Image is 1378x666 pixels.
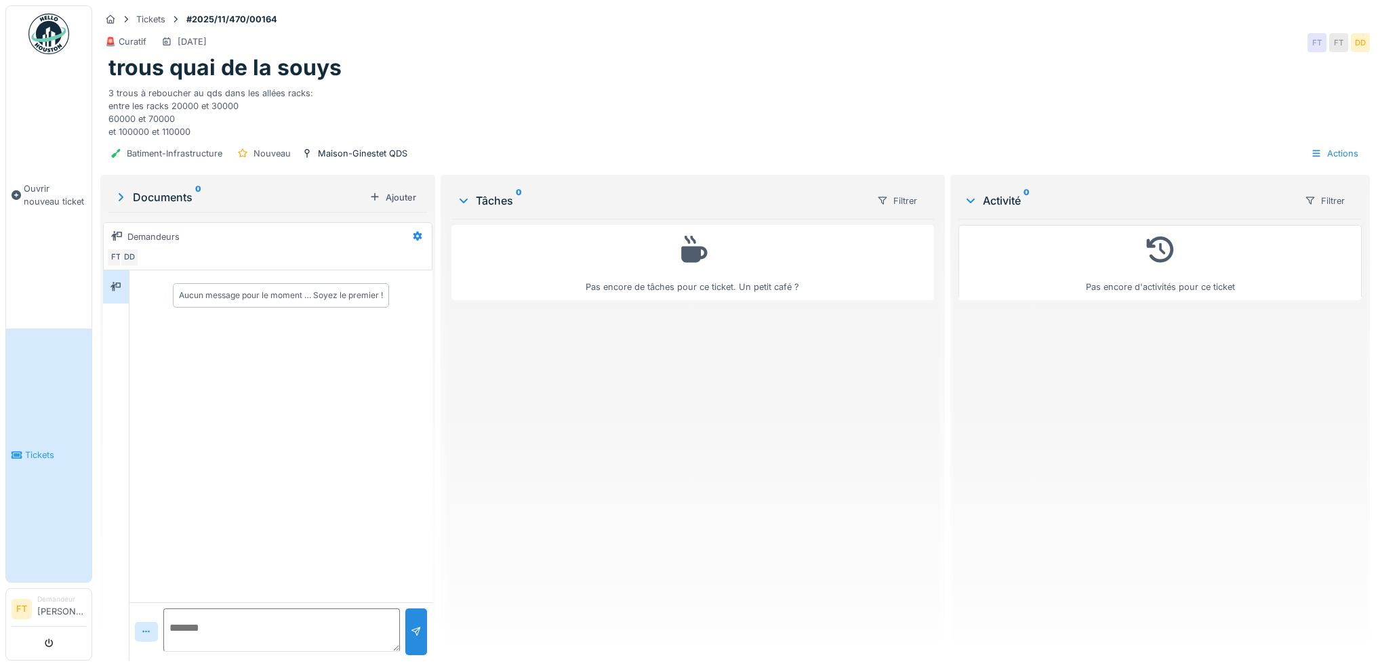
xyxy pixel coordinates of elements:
[967,231,1353,294] div: Pas encore d'activités pour ce ticket
[105,35,146,48] div: 🚨 Curatif
[127,147,222,160] div: Batiment-Infrastructure
[964,192,1293,209] div: Activité
[1024,192,1030,209] sup: 0
[127,230,180,243] div: Demandeurs
[6,62,92,329] a: Ouvrir nouveau ticket
[178,35,207,48] div: [DATE]
[114,189,364,205] div: Documents
[516,192,522,209] sup: 0
[179,289,383,301] div: Aucun message pour le moment … Soyez le premier !
[181,13,283,26] strong: #2025/11/470/00164
[12,599,32,619] li: FT
[37,594,86,604] div: Demandeur
[28,14,69,54] img: Badge_color-CXgf-gQk.svg
[364,188,422,207] div: Ajouter
[120,248,139,267] div: DD
[1299,191,1351,211] div: Filtrer
[457,192,866,209] div: Tâches
[871,191,923,211] div: Filtrer
[460,231,925,294] div: Pas encore de tâches pour ce ticket. Un petit café ?
[1329,33,1348,52] div: FT
[195,189,201,205] sup: 0
[37,594,86,623] li: [PERSON_NAME]
[1308,33,1326,52] div: FT
[12,594,86,627] a: FT Demandeur[PERSON_NAME]
[25,449,86,461] span: Tickets
[108,81,1362,139] div: 3 trous à reboucher au qds dans les allées racks: entre les racks 20000 et 30000 60000 et 70000 e...
[106,248,125,267] div: FT
[318,147,407,160] div: Maison-Ginestet QDS
[136,13,165,26] div: Tickets
[1305,144,1364,163] div: Actions
[108,55,342,81] h1: trous quai de la souys
[1351,33,1370,52] div: DD
[6,329,92,583] a: Tickets
[24,182,86,208] span: Ouvrir nouveau ticket
[254,147,291,160] div: Nouveau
